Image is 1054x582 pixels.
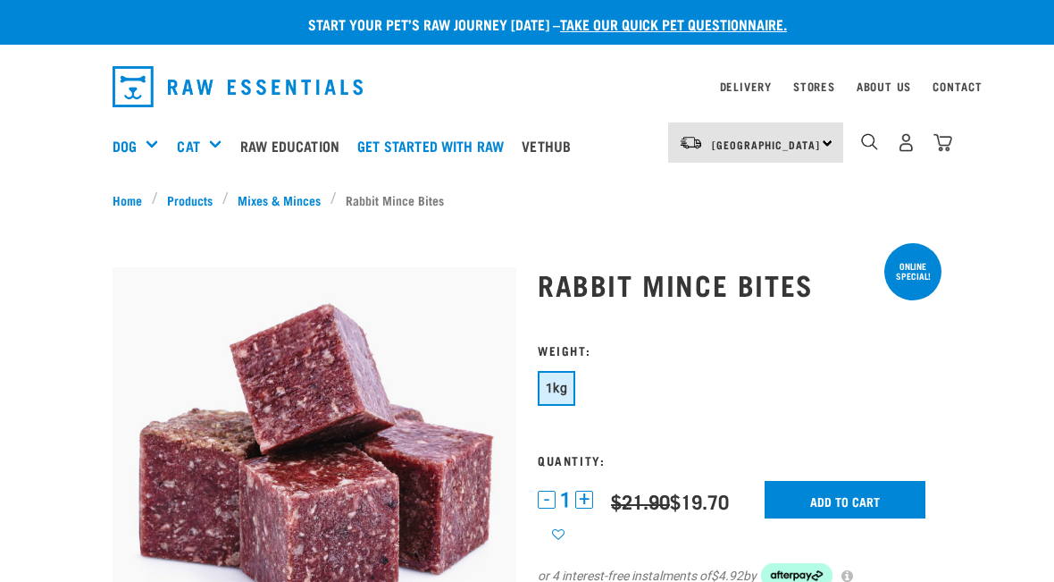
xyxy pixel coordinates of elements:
img: user.png [897,133,916,152]
a: Vethub [517,110,584,181]
a: Cat [177,135,199,156]
a: Products [158,190,222,209]
a: Delivery [720,83,772,89]
div: $19.70 [611,490,729,512]
a: Home [113,190,152,209]
a: Get started with Raw [353,110,517,181]
strike: $21.90 [611,495,670,506]
a: Stores [793,83,835,89]
img: Raw Essentials Logo [113,66,363,107]
a: Raw Education [236,110,353,181]
a: Contact [933,83,983,89]
a: Mixes & Minces [229,190,330,209]
input: Add to cart [765,481,925,519]
button: - [538,491,556,509]
nav: dropdown navigation [98,59,956,114]
img: van-moving.png [679,135,703,151]
button: + [575,491,593,509]
h3: Quantity: [538,453,941,467]
span: 1 [560,491,571,510]
h1: Rabbit Mince Bites [538,268,941,300]
a: take our quick pet questionnaire. [560,20,787,28]
img: home-icon-1@2x.png [861,133,878,150]
button: 1kg [538,371,575,406]
img: home-icon@2x.png [933,133,952,152]
a: Dog [113,135,137,156]
span: 1kg [546,381,567,395]
h3: Weight: [538,343,941,357]
a: About Us [857,83,911,89]
nav: breadcrumbs [113,190,941,209]
span: [GEOGRAPHIC_DATA] [712,141,820,148]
